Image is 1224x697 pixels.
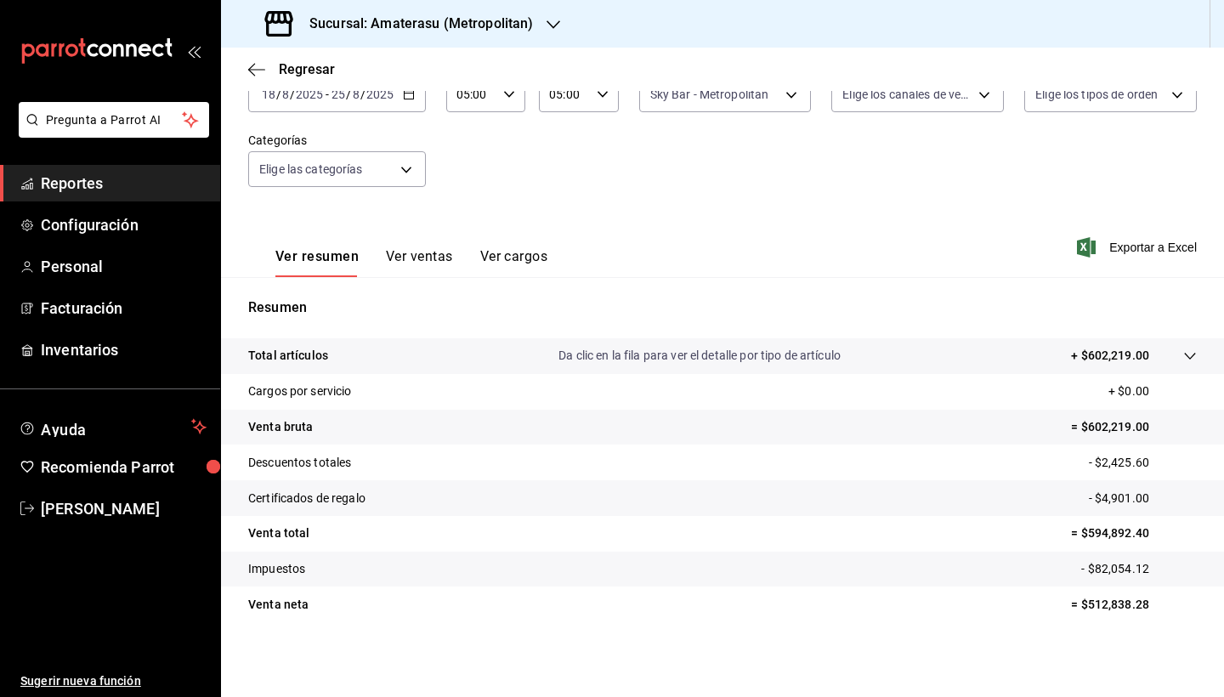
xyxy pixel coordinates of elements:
[46,111,183,129] span: Pregunta a Parrot AI
[1071,418,1197,436] p: = $602,219.00
[259,161,363,178] span: Elige las categorías
[248,596,309,614] p: Venta neta
[842,86,972,103] span: Elige los canales de venta
[386,248,453,277] button: Ver ventas
[41,456,207,479] span: Recomienda Parrot
[365,88,394,101] input: ----
[1071,596,1197,614] p: = $512,838.28
[275,248,359,277] button: Ver resumen
[41,497,207,520] span: [PERSON_NAME]
[1108,382,1197,400] p: + $0.00
[248,382,352,400] p: Cargos por servicio
[248,347,328,365] p: Total artículos
[276,88,281,101] span: /
[41,213,207,236] span: Configuración
[41,297,207,320] span: Facturación
[1080,237,1197,258] button: Exportar a Excel
[12,123,209,141] a: Pregunta a Parrot AI
[326,88,329,101] span: -
[346,88,351,101] span: /
[1089,490,1197,507] p: - $4,901.00
[296,14,533,34] h3: Sucursal: Amaterasu (Metropolitan)
[248,418,313,436] p: Venta bruta
[19,102,209,138] button: Pregunta a Parrot AI
[1035,86,1158,103] span: Elige los tipos de orden
[290,88,295,101] span: /
[41,416,184,437] span: Ayuda
[558,347,841,365] p: Da clic en la fila para ver el detalle por tipo de artículo
[275,248,547,277] div: navigation tabs
[352,88,360,101] input: --
[187,44,201,58] button: open_drawer_menu
[248,490,365,507] p: Certificados de regalo
[248,134,426,146] label: Categorías
[1071,524,1197,542] p: = $594,892.40
[1081,560,1197,578] p: - $82,054.12
[41,338,207,361] span: Inventarios
[248,560,305,578] p: Impuestos
[41,255,207,278] span: Personal
[261,88,276,101] input: --
[248,297,1197,318] p: Resumen
[360,88,365,101] span: /
[248,524,309,542] p: Venta total
[248,454,351,472] p: Descuentos totales
[331,88,346,101] input: --
[281,88,290,101] input: --
[480,248,548,277] button: Ver cargos
[41,172,207,195] span: Reportes
[1089,454,1197,472] p: - $2,425.60
[279,61,335,77] span: Regresar
[1071,347,1149,365] p: + $602,219.00
[650,86,769,103] span: Sky Bar - Metropolitan
[20,672,207,690] span: Sugerir nueva función
[248,61,335,77] button: Regresar
[295,88,324,101] input: ----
